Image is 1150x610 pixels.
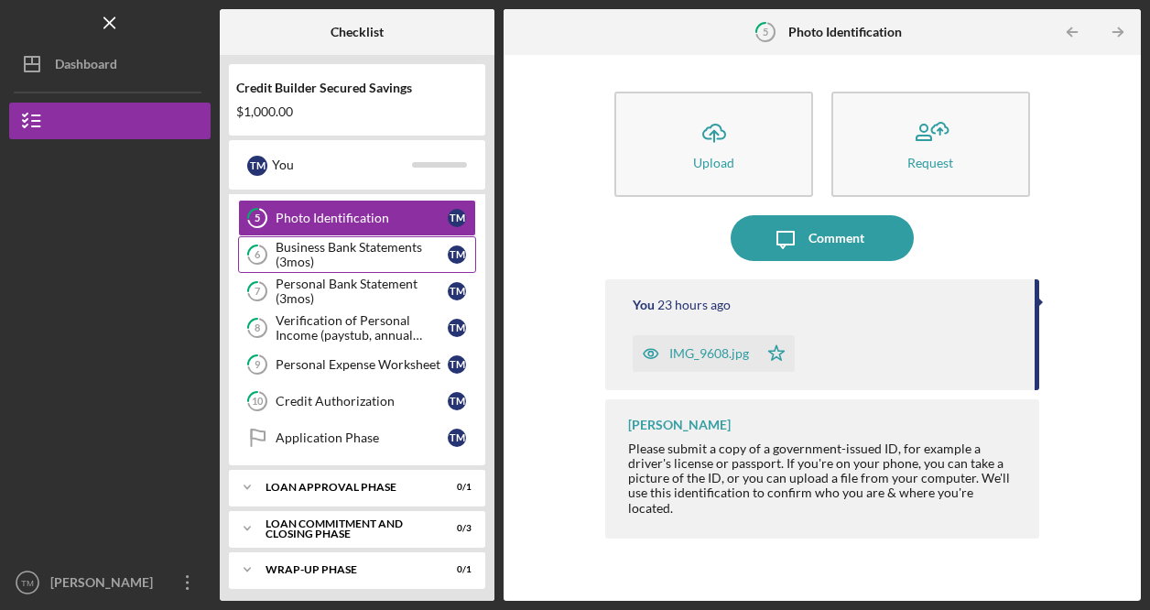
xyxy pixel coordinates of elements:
tspan: 10 [252,396,264,408]
button: Comment [731,215,914,261]
tspan: 5 [255,212,260,224]
div: Application Phase [276,430,448,445]
div: T M [448,319,466,337]
div: Credit Authorization [276,394,448,408]
a: 5Photo IdentificationTM [238,200,476,236]
div: T M [247,156,267,176]
div: Loan Commitment and Closing Phase [266,518,426,539]
div: Wrap-Up Phase [266,564,426,575]
div: Photo Identification [276,211,448,225]
div: T M [448,209,466,227]
div: Personal Expense Worksheet [276,357,448,372]
div: [PERSON_NAME] [46,564,165,605]
tspan: 8 [255,322,260,334]
button: Upload [614,92,813,197]
b: Checklist [331,25,384,39]
tspan: 9 [255,359,261,371]
div: Dashboard [55,46,117,87]
a: 7Personal Bank Statement (3mos)TM [238,273,476,310]
tspan: 6 [255,249,261,261]
tspan: 5 [763,26,768,38]
div: Please submit a copy of a government-issued ID, for example a driver's license or passport. If yo... [628,441,1020,515]
div: Comment [808,215,864,261]
b: Photo Identification [788,25,902,39]
a: 8Verification of Personal Income (paystub, annual benefits letter, etc)TM [238,310,476,346]
div: $1,000.00 [236,104,478,119]
div: T M [448,282,466,300]
div: [PERSON_NAME] [628,418,731,432]
div: Request [907,156,953,169]
button: TM[PERSON_NAME] [9,564,211,601]
div: T M [448,392,466,410]
div: 0 / 1 [439,482,472,493]
div: Personal Bank Statement (3mos) [276,277,448,306]
div: You [633,298,655,312]
button: IMG_9608.jpg [633,335,795,372]
div: IMG_9608.jpg [669,346,749,361]
tspan: 7 [255,286,261,298]
a: 9Personal Expense WorksheetTM [238,346,476,383]
a: Application PhaseTM [238,419,476,456]
div: Loan Approval Phase [266,482,426,493]
a: 10Credit AuthorizationTM [238,383,476,419]
time: 2025-09-19 01:56 [657,298,731,312]
div: T M [448,429,466,447]
div: 0 / 1 [439,564,472,575]
button: Dashboard [9,46,211,82]
div: T M [448,355,466,374]
div: T M [448,245,466,264]
button: Request [831,92,1030,197]
div: Credit Builder Secured Savings [236,81,478,95]
div: You [272,149,412,180]
div: Verification of Personal Income (paystub, annual benefits letter, etc) [276,313,448,343]
a: 6Business Bank Statements (3mos)TM [238,236,476,273]
div: Upload [693,156,734,169]
div: Business Bank Statements (3mos) [276,240,448,269]
text: TM [21,578,34,588]
div: 0 / 3 [439,523,472,534]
